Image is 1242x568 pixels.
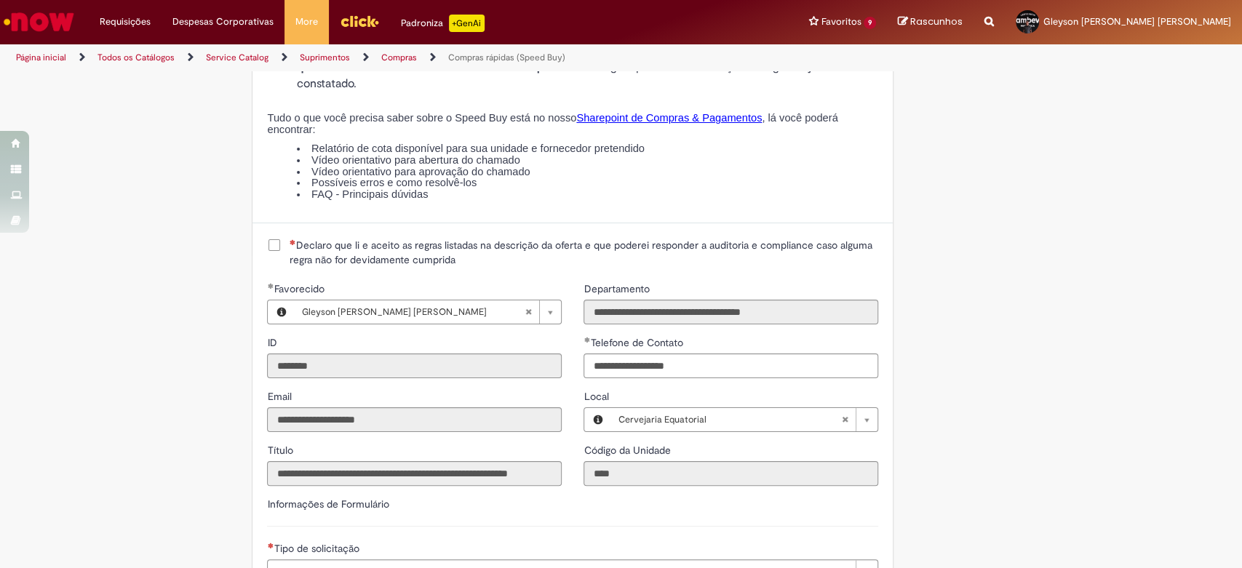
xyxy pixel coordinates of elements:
span: Favoritos [821,15,861,29]
label: Somente leitura - Título [267,443,295,457]
span: Tipo de solicitação [274,542,362,555]
span: Requisições [100,15,151,29]
span: Somente leitura - Código da Unidade [584,444,673,457]
span: Necessários [267,543,274,548]
span: Obrigatório Preenchido [267,283,274,289]
span: Telefone de Contato [590,336,685,349]
label: Somente leitura - Código da Unidade [584,443,673,457]
span: Somente leitura - Email [267,390,294,403]
label: Somente leitura - Departamento [584,281,652,296]
p: Tudo o que você precisa saber sobre o Speed Buy está no nosso , lá você poderá encontrar: [267,113,878,135]
span: Somente leitura - ID [267,336,279,349]
span: Local [584,390,611,403]
ul: Trilhas de página [11,44,817,71]
input: Código da Unidade [584,461,878,486]
a: Rascunhos [898,15,963,29]
span: Rascunhos [910,15,963,28]
span: Obrigatório Preenchido [584,337,590,343]
span: Declaro que li e aceito as regras listadas na descrição da oferta e que poderei responder a audit... [289,238,878,267]
span: More [295,15,318,29]
a: Cervejaria EquatorialLimpar campo Local [610,408,877,431]
label: Somente leitura - ID [267,335,279,350]
li: Vídeo orientativo para aprovação do chamado [297,167,879,178]
a: Gleyson [PERSON_NAME] [PERSON_NAME]Limpar campo Favorecido [294,300,561,324]
button: Local, Visualizar este registro Cervejaria Equatorial [584,408,610,431]
label: Somente leitura - Email [267,389,294,404]
img: click_logo_yellow_360x200.png [340,10,379,32]
a: Página inicial [16,52,66,63]
a: Sharepoint de Compras & Pagamentos [576,112,762,124]
label: Informações de Formulário [267,497,389,511]
span: Gleyson [PERSON_NAME] [PERSON_NAME] [301,300,525,324]
a: Service Catalog [206,52,268,63]
a: Suprimentos [300,52,350,63]
span: Necessários [289,239,295,245]
li: FAQ - Principais dúvidas [297,189,879,201]
li: Vídeo orientativo para abertura do chamado [297,155,879,167]
a: Compras rápidas (Speed Buy) [448,52,565,63]
input: Telefone de Contato [584,353,878,378]
img: ServiceNow [1,7,76,36]
input: Título [267,461,562,486]
li: Relatório de cota disponível para sua unidade e fornecedor pretendido [297,143,879,155]
a: Todos os Catálogos [97,52,175,63]
abbr: Limpar campo Local [834,408,856,431]
span: Somente leitura - Título [267,444,295,457]
input: ID [267,353,562,378]
span: Necessários - Favorecido [274,282,327,295]
strong: responder aos questionamentos dos times de auditoria e compliance [296,43,795,74]
span: 9 [864,17,876,29]
p: +GenAi [449,15,485,32]
abbr: Limpar campo Favorecido [517,300,539,324]
span: Despesas Corporativas [172,15,274,29]
li: Possíveis erros e como resolvê-los [297,177,879,189]
span: Gleyson [PERSON_NAME] [PERSON_NAME] [1043,15,1231,28]
button: Favorecido, Visualizar este registro Gleyson Rodrigo Da Silva Mota [268,300,294,324]
a: Compras [381,52,417,63]
input: Departamento [584,300,878,324]
div: Padroniza [401,15,485,32]
span: Cervejaria Equatorial [618,408,841,431]
input: Email [267,407,562,432]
